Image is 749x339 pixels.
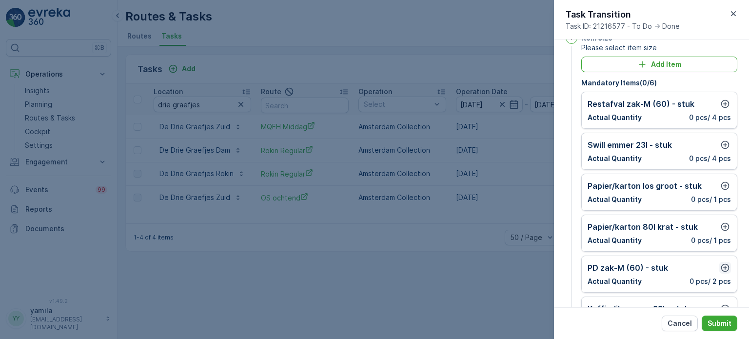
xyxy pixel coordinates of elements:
[689,113,731,122] p: 0 pcs / 4 pcs
[708,319,731,328] p: Submit
[690,277,731,286] p: 0 pcs / 2 pcs
[581,43,737,53] span: Please select item size
[566,21,680,31] span: Task ID: 21216577 - To Do -> Done
[588,262,668,274] p: PD zak-M (60) - stuk
[588,195,642,204] p: Actual Quantity
[581,57,737,72] button: Add Item
[588,221,698,233] p: Papier/karton 80l krat - stuk
[689,154,731,163] p: 0 pcs / 4 pcs
[651,60,681,69] p: Add Item
[588,180,702,192] p: Papier/karton los groot - stuk
[668,319,692,328] p: Cancel
[691,236,731,245] p: 0 pcs / 1 pcs
[588,277,642,286] p: Actual Quantity
[662,316,698,331] button: Cancel
[588,303,689,315] p: Koffiedik emmer 23l - stuk
[588,98,694,110] p: Restafval zak-M (60) - stuk
[702,316,737,331] button: Submit
[588,236,642,245] p: Actual Quantity
[588,154,642,163] p: Actual Quantity
[588,113,642,122] p: Actual Quantity
[691,195,731,204] p: 0 pcs / 1 pcs
[588,139,672,151] p: Swill emmer 23l - stuk
[581,78,737,88] p: Mandatory Items ( 0 / 6 )
[566,8,680,21] p: Task Transition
